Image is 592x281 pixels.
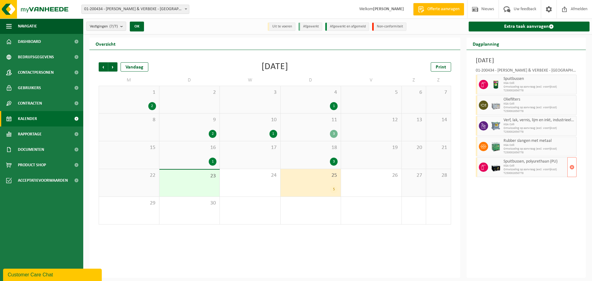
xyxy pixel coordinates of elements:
img: PB-OT-0200-MET-00-03 [491,80,500,89]
div: 3 [330,158,338,166]
img: PB-HB-1400-HPE-GN-11 [491,142,500,152]
span: 8 [102,117,156,123]
span: 13 [405,117,423,123]
td: Z [402,75,426,86]
span: KGA Colli [504,123,575,126]
div: 01-200434 - [PERSON_NAME] & VERBEKE - [GEOGRAPHIC_DATA] [476,68,577,75]
span: Verf, lak, vernis, lijm en inkt, industrieel in kleinverpakking [504,118,575,123]
span: KGA Colli [504,102,575,106]
span: Omwisseling op aanvraag (excl. voorrijkost) [504,147,575,151]
span: T250002656778 [504,130,575,134]
img: PB-LB-0680-HPE-GY-11 [491,101,500,110]
a: Extra taak aanvragen [469,22,590,31]
span: 9 [162,117,217,123]
span: T250002656778 [504,151,575,155]
span: Volgende [108,62,117,72]
a: Offerte aanvragen [413,3,464,15]
iframe: chat widget [3,267,103,281]
span: Rapportage [18,126,42,142]
li: Non-conformiteit [372,23,406,31]
span: 23 [162,173,217,180]
span: 10 [223,117,277,123]
span: 4 [284,89,338,96]
span: Dashboard [18,34,41,49]
span: 12 [344,117,398,123]
span: 30 [162,200,217,207]
li: Afgewerkt [298,23,322,31]
img: PB-AP-0800-MET-02-01 [491,121,500,130]
span: Documenten [18,142,44,157]
span: Omwisseling op aanvraag (excl. voorrijkost) [504,126,575,130]
td: W [220,75,281,86]
span: 15 [102,144,156,151]
span: 17 [223,144,277,151]
span: 6 [405,89,423,96]
span: Navigatie [18,19,37,34]
button: OK [130,22,144,31]
td: Z [426,75,451,86]
span: Print [436,65,446,70]
span: Oliefilters [504,97,575,102]
img: PB-LB-0680-HPE-BK-11 [491,163,500,172]
span: 18 [284,144,338,151]
td: M [99,75,159,86]
span: 29 [102,200,156,207]
td: V [341,75,402,86]
span: Omwisseling op aanvraag (excl. voorrijkost) [504,106,575,110]
span: 01-200434 - VULSTEKE & VERBEKE - POPERINGE [82,5,189,14]
span: 5 [344,89,398,96]
div: 3 [330,130,338,138]
span: 26 [344,172,398,179]
span: Spuitbussen [504,76,575,81]
span: 2 [162,89,217,96]
span: KGA Colli [504,164,566,168]
span: 25 [284,172,338,179]
td: D [281,75,341,86]
h3: [DATE] [476,56,577,65]
li: Afgewerkt en afgemeld [325,23,369,31]
span: KGA Colli [504,81,575,85]
td: D [159,75,220,86]
a: Print [431,62,451,72]
div: Vandaag [121,62,148,72]
span: 1 [102,89,156,96]
h2: Dagplanning [467,38,505,50]
span: 16 [162,144,217,151]
li: Uit te voeren [268,23,295,31]
div: 2 [209,130,216,138]
span: 11 [284,117,338,123]
div: 2 [148,102,156,110]
span: 27 [405,172,423,179]
span: Contactpersonen [18,65,54,80]
span: Contracten [18,96,42,111]
span: 7 [429,89,447,96]
span: Bedrijfsgegevens [18,49,54,65]
span: 21 [429,144,447,151]
div: 1 [209,158,216,166]
h2: Overzicht [89,38,122,50]
div: 1 [269,130,277,138]
span: Spuitbussen, polyurethaan (PU) [504,159,566,164]
span: T250002656778 [504,110,575,113]
span: 22 [102,172,156,179]
div: [DATE] [261,62,288,72]
span: Product Shop [18,157,46,173]
span: Kalender [18,111,37,126]
span: Offerte aanvragen [426,6,461,12]
span: 28 [429,172,447,179]
span: Vorige [99,62,108,72]
span: T250002656778 [504,89,575,93]
span: Rubber slangen met metaal [504,138,575,143]
span: Omwisseling op aanvraag (excl. voorrijkost) [504,168,566,171]
span: 01-200434 - VULSTEKE & VERBEKE - POPERINGE [81,5,189,14]
span: 24 [223,172,277,179]
div: 1 [330,102,338,110]
span: 20 [405,144,423,151]
span: 19 [344,144,398,151]
span: Vestigingen [90,22,118,31]
span: Acceptatievoorwaarden [18,173,68,188]
button: Vestigingen(7/7) [86,22,126,31]
count: (7/7) [109,24,118,28]
strong: [PERSON_NAME] [373,7,404,11]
